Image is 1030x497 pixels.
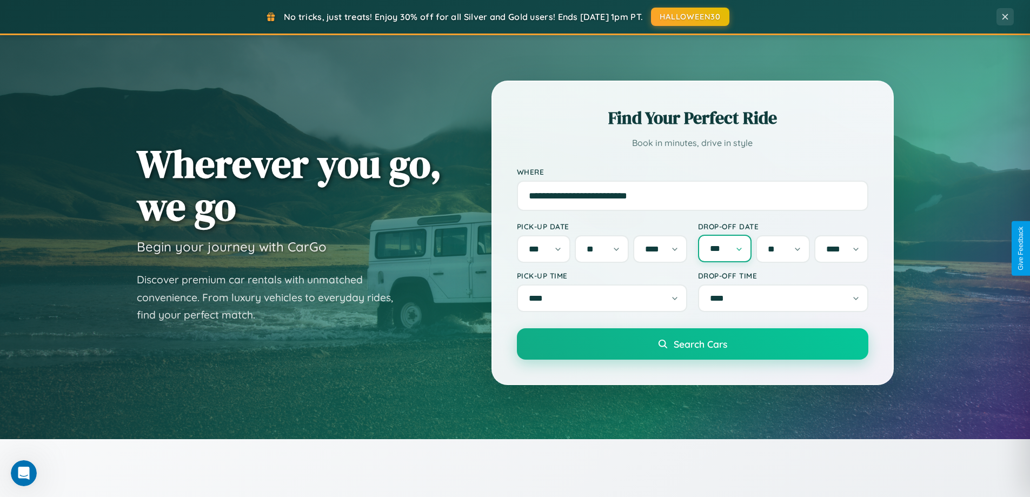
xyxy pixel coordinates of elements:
button: HALLOWEEN30 [651,8,729,26]
span: No tricks, just treats! Enjoy 30% off for all Silver and Gold users! Ends [DATE] 1pm PT. [284,11,643,22]
button: Search Cars [517,328,868,360]
h1: Wherever you go, we go [137,142,442,228]
label: Pick-up Date [517,222,687,231]
p: Book in minutes, drive in style [517,135,868,151]
label: Drop-off Date [698,222,868,231]
label: Pick-up Time [517,271,687,280]
h2: Find Your Perfect Ride [517,106,868,130]
p: Discover premium car rentals with unmatched convenience. From luxury vehicles to everyday rides, ... [137,271,407,324]
label: Where [517,167,868,176]
h3: Begin your journey with CarGo [137,238,327,255]
div: Give Feedback [1017,227,1025,270]
label: Drop-off Time [698,271,868,280]
iframe: Intercom live chat [11,460,37,486]
span: Search Cars [674,338,727,350]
